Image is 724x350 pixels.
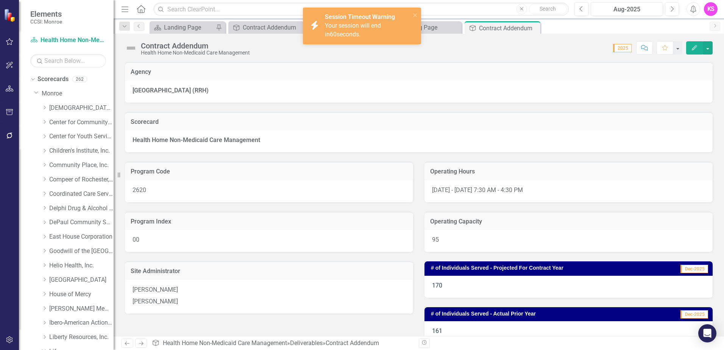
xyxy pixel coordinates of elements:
a: Landing Page [151,23,214,32]
a: Delphi Drug & Alcohol Council [49,204,114,213]
a: DePaul Community Services, lnc. [49,218,114,227]
div: Landing Page [400,23,460,32]
p: [PERSON_NAME] [133,296,406,306]
a: [PERSON_NAME] Memorial Institute, Inc. [49,305,114,313]
div: 262 [72,76,87,83]
span: Search [540,6,556,12]
a: Contract Addendum [230,23,302,32]
a: [GEOGRAPHIC_DATA] [49,276,114,284]
img: Not Defined [125,42,137,54]
button: Search [529,4,567,14]
div: Aug-2025 [593,5,660,14]
span: 2025 [613,44,632,52]
span: 170 [432,282,442,289]
img: ClearPoint Strategy [4,9,17,22]
button: close [413,11,418,19]
a: Health Home Non-Medicaid Care Management [30,36,106,45]
div: Open Intercom Messenger [698,324,716,342]
a: Scorecards [37,75,69,84]
a: Center for Community Alternatives [49,118,114,127]
span: 00 [133,236,139,243]
div: » » [152,339,413,348]
div: Contract Addendum [141,42,250,50]
span: 60 [330,31,337,38]
h3: Agency [131,69,707,75]
div: Contract Addendum [479,23,538,33]
strong: [GEOGRAPHIC_DATA] (RRH) [133,87,209,94]
button: KS [704,2,718,16]
a: Deliverables [290,339,323,347]
a: Helio Health, Inc. [49,261,114,270]
a: [DEMOGRAPHIC_DATA] Charities Family & Community Services [49,104,114,112]
a: Compeer of Rochester, Inc. [49,175,114,184]
a: Coordinated Care Services Inc. [49,190,114,198]
a: Goodwill of the [GEOGRAPHIC_DATA] [49,247,114,256]
a: House of Mercy [49,290,114,299]
a: Health Home Non-Medicaid Care Management [163,339,287,347]
a: Children's Institute, Inc. [49,147,114,155]
a: Landing Page [388,23,460,32]
span: 2620 [133,186,146,194]
span: 95 [432,236,439,243]
div: Landing Page [164,23,214,32]
a: Ibero-American Action League, Inc. [49,319,114,327]
span: Elements [30,9,62,19]
h3: Program Code [131,168,407,175]
strong: Health Home Non-Medicaid Care Management [133,136,260,144]
a: Liberty Resources, Inc. [49,333,114,342]
h3: Scorecard [131,119,707,125]
h3: Operating Capacity [430,218,707,225]
a: Community Place, Inc. [49,161,114,170]
button: Aug-2025 [591,2,663,16]
p: [PERSON_NAME] [133,286,406,296]
span: Dec-2025 [680,265,708,273]
h3: Program Index [131,218,407,225]
span: Dec-2025 [680,310,708,319]
span: Your session will end in seconds. [325,22,381,38]
span: [DATE] - [DATE] 7:30 AM - 4:30 PM [432,186,523,194]
span: 161 [432,327,442,334]
div: Health Home Non-Medicaid Care Management [141,50,250,56]
strong: Session Timeout Warning [325,13,395,20]
a: East House Corporation [49,233,114,241]
h3: # of Individuals Served - Projected For Contract Year [431,265,660,271]
small: CCSI: Monroe [30,19,62,25]
div: Contract Addendum [326,339,379,347]
input: Search ClearPoint... [153,3,569,16]
input: Search Below... [30,54,106,67]
div: Contract Addendum [243,23,302,32]
h3: Site Administrator [131,268,407,275]
a: Center for Youth Services, Inc. [49,132,114,141]
h3: Operating Hours [430,168,707,175]
h3: # of Individuals Served - Actual Prior Year [431,311,650,317]
a: Monroe [42,89,114,98]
